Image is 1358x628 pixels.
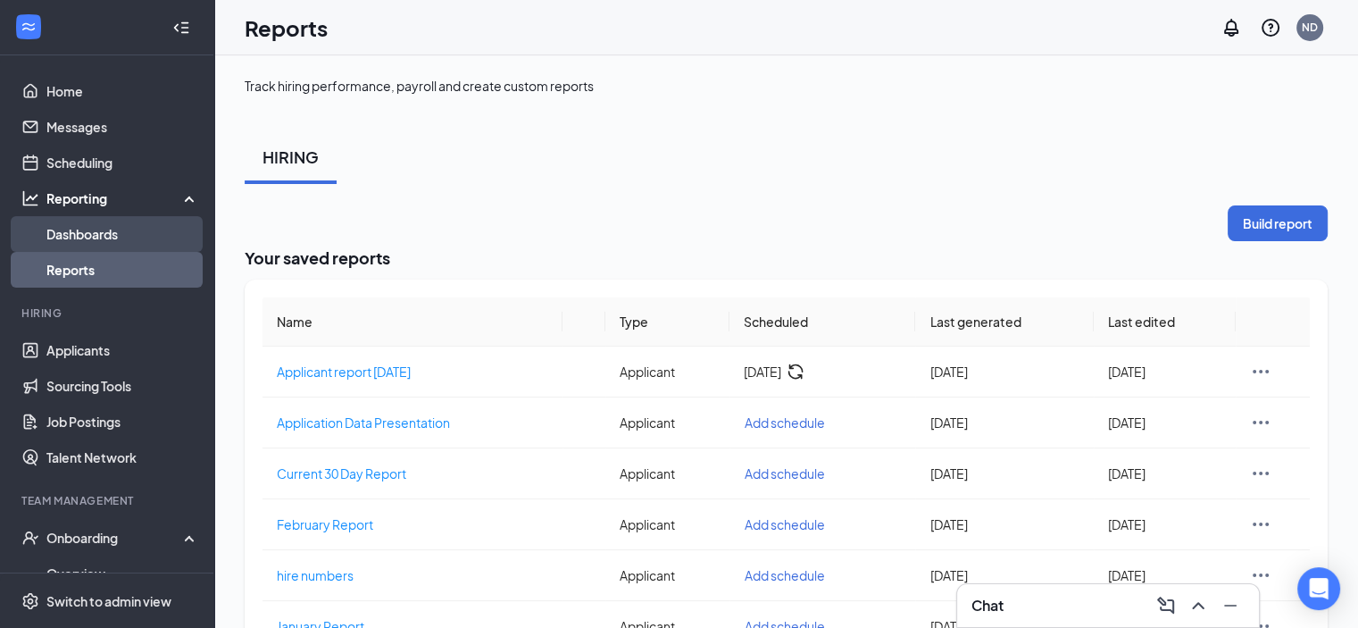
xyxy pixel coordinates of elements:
div: HIRING [262,146,319,168]
svg: Notifications [1221,17,1242,38]
span: [DATE] [744,363,781,381]
th: Last edited [1094,297,1236,347]
td: Applicant [605,499,730,550]
svg: UserCheck [21,529,39,547]
span: Application Data Presentation [277,414,450,431]
a: February Report [277,515,548,534]
a: Home [46,73,199,109]
svg: Settings [21,592,39,610]
td: Applicant [605,347,730,398]
span: hire numbers [277,567,354,583]
svg: Ellipses [1250,412,1271,433]
a: Applicants [46,332,199,368]
td: [DATE] [1094,347,1236,398]
svg: Ellipses [1250,361,1271,382]
svg: Sync [787,363,804,381]
div: Reporting [46,189,200,207]
h1: Reports [245,13,328,43]
button: Minimize [1216,591,1245,620]
th: Type [605,297,730,347]
svg: WorkstreamLogo [20,18,37,36]
a: Current 30 Day Report [277,464,548,483]
button: ComposeMessage [1152,591,1180,620]
a: Messages [46,109,199,145]
span: February Report [277,516,373,532]
svg: Analysis [21,189,39,207]
div: Hiring [21,306,196,321]
button: Add schedule [744,464,840,483]
div: Onboarding [46,529,184,547]
svg: Minimize [1220,595,1241,616]
a: Sourcing Tools [46,368,199,404]
div: Track hiring performance, payroll and create custom reports [245,77,594,95]
td: [DATE] [915,499,1093,550]
td: [DATE] [915,398,1093,448]
td: [DATE] [1094,550,1236,601]
a: Scheduling [46,145,199,180]
td: Applicant [605,550,730,601]
button: Add schedule [744,413,840,432]
td: Applicant [605,398,730,448]
span: Current 30 Day Report [277,465,406,481]
th: Last generated [915,297,1093,347]
td: [DATE] [915,347,1093,398]
td: Applicant [605,448,730,499]
th: Name [262,297,562,347]
button: ChevronUp [1184,591,1212,620]
th: Scheduled [729,297,915,347]
td: [DATE] [1094,499,1236,550]
svg: ComposeMessage [1155,595,1177,616]
div: Team Management [21,493,196,508]
a: Dashboards [46,216,199,252]
a: Overview [46,556,199,591]
td: [DATE] [915,550,1093,601]
button: Add schedule [744,565,840,585]
svg: Ellipses [1250,565,1271,586]
td: [DATE] [1094,398,1236,448]
div: ND [1302,20,1318,35]
a: Talent Network [46,440,199,475]
a: Reports [46,252,199,288]
button: Build report [1228,205,1328,241]
div: Open Intercom Messenger [1297,567,1340,610]
svg: QuestionInfo [1260,17,1281,38]
a: hire numbers [277,565,548,585]
svg: ChevronUp [1187,595,1209,616]
a: Job Postings [46,404,199,440]
svg: Ellipses [1250,514,1271,535]
svg: Ellipses [1250,463,1271,484]
span: Applicant report 2024-01-24 [277,364,411,380]
a: Application Data Presentation [277,413,548,432]
td: [DATE] [1094,448,1236,499]
h2: Your saved reports [245,247,1328,269]
td: [DATE] [915,448,1093,499]
svg: Collapse [172,19,190,37]
button: Add schedule [744,515,840,534]
a: Applicant report [DATE] [277,362,548,381]
h3: Chat [971,596,1004,615]
div: Switch to admin view [46,592,171,610]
